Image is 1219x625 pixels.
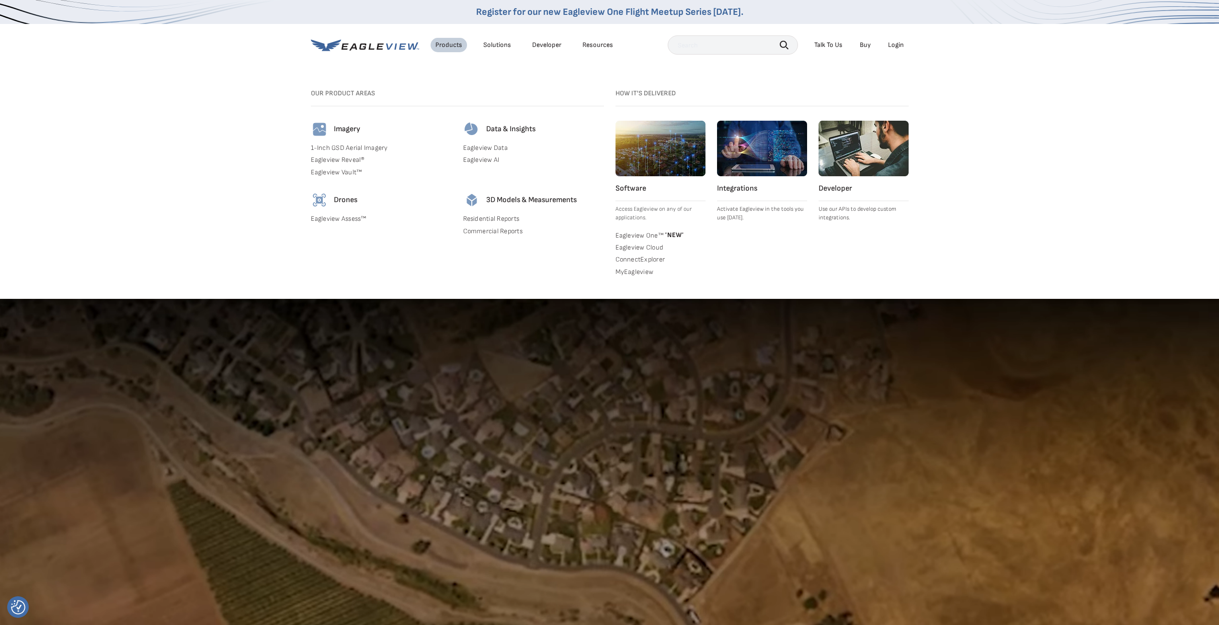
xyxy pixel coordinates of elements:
[486,125,535,134] h4: Data & Insights
[615,205,706,222] p: Access Eagleview on any of our applications.
[615,243,706,252] a: Eagleview Cloud
[334,195,357,205] h4: Drones
[532,41,561,49] a: Developer
[463,144,604,152] a: Eagleview Data
[311,192,328,209] img: drones-icon.svg
[717,121,807,222] a: Integrations Activate Eagleview in the tools you use [DATE].
[311,89,604,98] h3: Our Product Areas
[11,600,25,614] button: Consent Preferences
[819,184,909,193] h4: Developer
[435,41,462,49] div: Products
[615,121,706,176] img: software.webp
[11,600,25,614] img: Revisit consent button
[663,231,684,239] span: NEW
[819,121,909,176] img: developer.webp
[311,121,328,138] img: imagery-icon.svg
[860,41,871,49] a: Buy
[717,184,807,193] h4: Integrations
[819,205,909,222] p: Use our APIs to develop custom integrations.
[311,144,452,152] a: 1-Inch GSD Aerial Imagery
[463,121,480,138] img: data-icon.svg
[717,205,807,222] p: Activate Eagleview in the tools you use [DATE].
[615,89,909,98] h3: How it's Delivered
[615,184,706,193] h4: Software
[615,230,706,239] a: Eagleview One™ *NEW*
[668,35,798,55] input: Search
[476,6,743,18] a: Register for our new Eagleview One Flight Meetup Series [DATE].
[717,121,807,176] img: integrations.webp
[463,227,604,236] a: Commercial Reports
[483,41,511,49] div: Solutions
[615,268,706,276] a: MyEagleview
[463,215,604,223] a: Residential Reports
[582,41,613,49] div: Resources
[819,121,909,222] a: Developer Use our APIs to develop custom integrations.
[311,215,452,223] a: Eagleview Assess™
[888,41,904,49] div: Login
[334,125,360,134] h4: Imagery
[615,255,706,264] a: ConnectExplorer
[311,156,452,164] a: Eagleview Reveal®
[311,168,452,177] a: Eagleview Vault™
[814,41,843,49] div: Talk To Us
[486,195,577,205] h4: 3D Models & Measurements
[463,156,604,164] a: Eagleview AI
[463,192,480,209] img: 3d-models-icon.svg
